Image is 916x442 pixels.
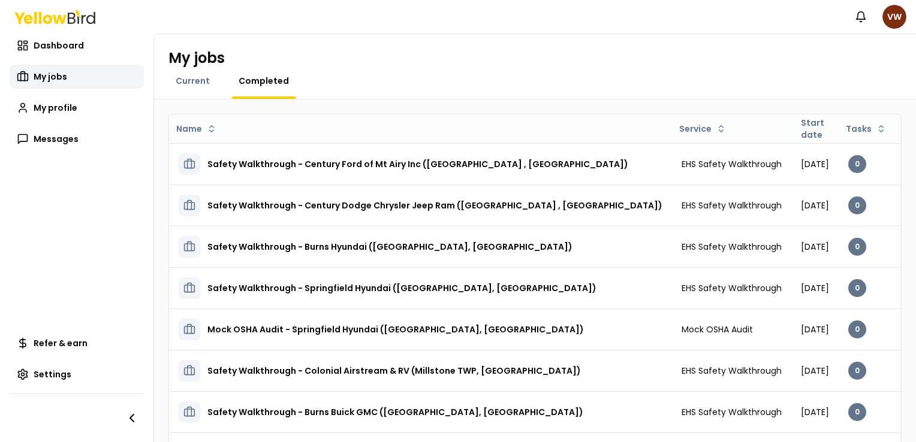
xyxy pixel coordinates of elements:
span: Completed [239,75,289,87]
span: EHS Safety Walkthrough [682,241,782,253]
th: Start date [791,114,839,143]
span: [DATE] [801,199,829,211]
a: Refer & earn [10,331,144,355]
a: Dashboard [10,34,144,57]
span: Tasks [846,123,872,135]
span: Current [176,75,210,87]
span: EHS Safety Walkthrough [682,199,782,211]
span: EHS Safety Walkthrough [682,406,782,418]
span: [DATE] [801,406,829,418]
span: Mock OSHA Audit [682,323,753,335]
a: My profile [10,96,144,120]
span: VW [882,5,906,29]
a: Messages [10,127,144,151]
span: Settings [34,368,71,380]
button: Name [171,119,221,138]
div: 0 [848,403,866,421]
div: 0 [848,196,866,214]
span: My jobs [34,71,67,83]
div: 0 [848,362,866,380]
a: Current [168,75,217,87]
a: Completed [231,75,296,87]
span: [DATE] [801,158,829,170]
span: Refer & earn [34,337,88,349]
a: My jobs [10,65,144,89]
div: 0 [848,279,866,297]
div: 0 [848,238,866,256]
span: EHS Safety Walkthrough [682,365,782,377]
h1: My jobs [168,49,225,68]
button: Service [674,119,731,138]
span: Dashboard [34,40,84,52]
div: 0 [848,155,866,173]
h3: Safety Walkthrough - Century Dodge Chrysler Jeep Ram ([GEOGRAPHIC_DATA] , [GEOGRAPHIC_DATA]) [207,195,662,216]
button: Tasks [841,119,891,138]
div: 0 [848,320,866,338]
span: My profile [34,102,77,114]
span: [DATE] [801,323,829,335]
h3: Safety Walkthrough - Springfield Hyundai ([GEOGRAPHIC_DATA], [GEOGRAPHIC_DATA]) [207,277,596,299]
h3: Safety Walkthrough - Century Ford of Mt Airy Inc ([GEOGRAPHIC_DATA] , [GEOGRAPHIC_DATA]) [207,153,628,175]
a: Settings [10,362,144,386]
span: Messages [34,133,79,145]
span: EHS Safety Walkthrough [682,282,782,294]
span: Service [679,123,712,135]
span: Name [176,123,202,135]
h3: Safety Walkthrough - Burns Buick GMC ([GEOGRAPHIC_DATA], [GEOGRAPHIC_DATA]) [207,401,583,423]
span: [DATE] [801,241,829,253]
span: [DATE] [801,365,829,377]
h3: Mock OSHA Audit - Springfield Hyundai ([GEOGRAPHIC_DATA], [GEOGRAPHIC_DATA]) [207,319,584,340]
h3: Safety Walkthrough - Colonial Airstream & RV (Millstone TWP, [GEOGRAPHIC_DATA]) [207,360,581,382]
h3: Safety Walkthrough - Burns Hyundai ([GEOGRAPHIC_DATA], [GEOGRAPHIC_DATA]) [207,236,572,258]
span: EHS Safety Walkthrough [682,158,782,170]
span: [DATE] [801,282,829,294]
